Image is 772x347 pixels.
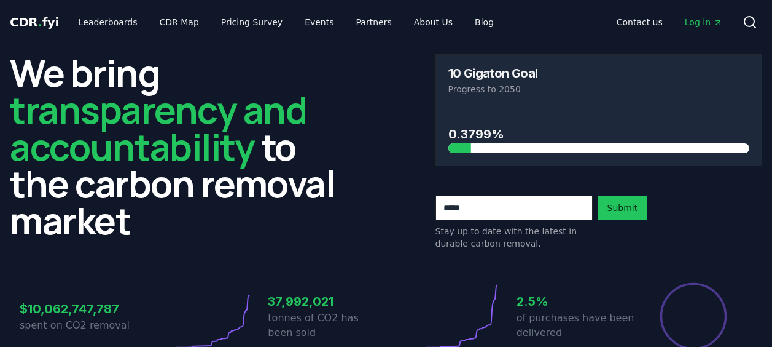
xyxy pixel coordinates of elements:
[435,225,593,250] p: Stay up to date with the latest in durable carbon removal.
[346,11,402,33] a: Partners
[268,311,386,340] p: tonnes of CO2 has been sold
[598,196,648,220] button: Submit
[607,11,733,33] nav: Main
[10,84,306,172] span: transparency and accountability
[465,11,504,33] a: Blog
[675,11,733,33] a: Log in
[448,83,750,95] p: Progress to 2050
[38,15,42,30] span: .
[448,67,538,79] h3: 10 Gigaton Goal
[517,292,634,311] h3: 2.5%
[607,11,673,33] a: Contact us
[20,318,138,333] p: spent on CO2 removal
[150,11,209,33] a: CDR Map
[69,11,504,33] nav: Main
[10,54,337,239] h2: We bring to the carbon removal market
[20,300,138,318] h3: $10,062,747,787
[295,11,343,33] a: Events
[10,15,59,30] span: CDR fyi
[211,11,292,33] a: Pricing Survey
[69,11,147,33] a: Leaderboards
[268,292,386,311] h3: 37,992,021
[448,125,750,143] h3: 0.3799%
[685,16,723,28] span: Log in
[10,14,59,31] a: CDR.fyi
[404,11,462,33] a: About Us
[517,311,634,340] p: of purchases have been delivered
